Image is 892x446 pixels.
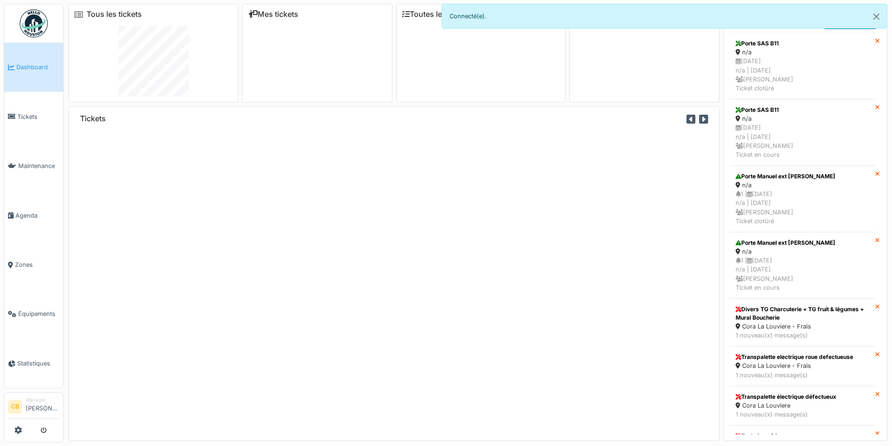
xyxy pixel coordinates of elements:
a: Zones [4,240,63,289]
div: Transpalette électrique défectueux [736,393,869,401]
div: 1 nouveau(x) message(s) [736,371,869,380]
div: [DATE] n/a | [DATE] [PERSON_NAME] Ticket en cours [736,123,869,159]
div: Cora La Louviere - Frais [736,361,869,370]
div: n/a [736,48,869,57]
a: Divers TG Charcuterie + TG fruit & légumes + Mural Boucherie Cora La Louviere - Frais 1 nouveau(x... [730,299,875,346]
div: Porte Manuel ext [PERSON_NAME] [736,172,869,181]
div: Porte Manuel ext [PERSON_NAME] [736,239,869,247]
a: Mes tickets [248,10,298,19]
h6: Tickets [80,114,106,123]
a: Transpalette électrique défectueux Cora La Louviere 1 nouveau(x) message(s) [730,386,875,425]
div: n/a [736,114,869,123]
span: Maintenance [18,161,59,170]
div: 1 | [DATE] n/a | [DATE] [PERSON_NAME] Ticket en cours [736,256,869,292]
span: Tickets [17,112,59,121]
a: Toutes les tâches [402,10,472,19]
a: Tickets [4,92,63,141]
a: Dashboard [4,43,63,92]
span: Statistiques [17,359,59,368]
div: Transpalette electrique roue defectueuse [736,353,869,361]
a: Porte SAS B11 n/a [DATE]n/a | [DATE] [PERSON_NAME]Ticket clotûré [730,33,875,99]
a: Porte SAS B11 n/a [DATE]n/a | [DATE] [PERSON_NAME]Ticket en cours [730,99,875,166]
div: Divers TG Charcuterie + TG fruit & légumes + Mural Boucherie [736,305,869,322]
a: Maintenance [4,141,63,190]
a: Tous les tickets [87,10,142,19]
div: 1 nouveau(x) message(s) [736,331,869,340]
div: n/a [736,247,869,256]
span: Équipements [18,309,59,318]
span: Agenda [15,211,59,220]
li: CB [8,400,22,414]
div: [DATE] n/a | [DATE] [PERSON_NAME] Ticket clotûré [736,57,869,93]
div: n/a [736,181,869,190]
div: Porte SAS B11 [736,106,869,114]
div: Manager [26,396,59,403]
li: [PERSON_NAME] [26,396,59,417]
span: Dashboard [16,63,59,72]
img: Badge_color-CXgf-gQk.svg [20,9,48,37]
a: Équipements [4,289,63,338]
div: Cora La Louviere - Frais [736,322,869,331]
div: Cora La Louviere [736,401,869,410]
div: Technique frigo [736,432,869,440]
div: 1 nouveau(x) message(s) [736,410,869,419]
span: Zones [15,260,59,269]
div: Porte SAS B11 [736,39,869,48]
a: CB Manager[PERSON_NAME] [8,396,59,419]
div: 1 | [DATE] n/a | [DATE] [PERSON_NAME] Ticket clotûré [736,190,869,226]
a: Agenda [4,190,63,240]
button: Close [866,4,887,29]
a: Porte Manuel ext [PERSON_NAME] n/a 1 |[DATE]n/a | [DATE] [PERSON_NAME]Ticket en cours [730,232,875,299]
div: Connecté(e). [442,4,888,29]
a: Statistiques [4,339,63,388]
a: Transpalette electrique roue defectueuse Cora La Louviere - Frais 1 nouveau(x) message(s) [730,346,875,386]
a: Porte Manuel ext [PERSON_NAME] n/a 1 |[DATE]n/a | [DATE] [PERSON_NAME]Ticket clotûré [730,166,875,232]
